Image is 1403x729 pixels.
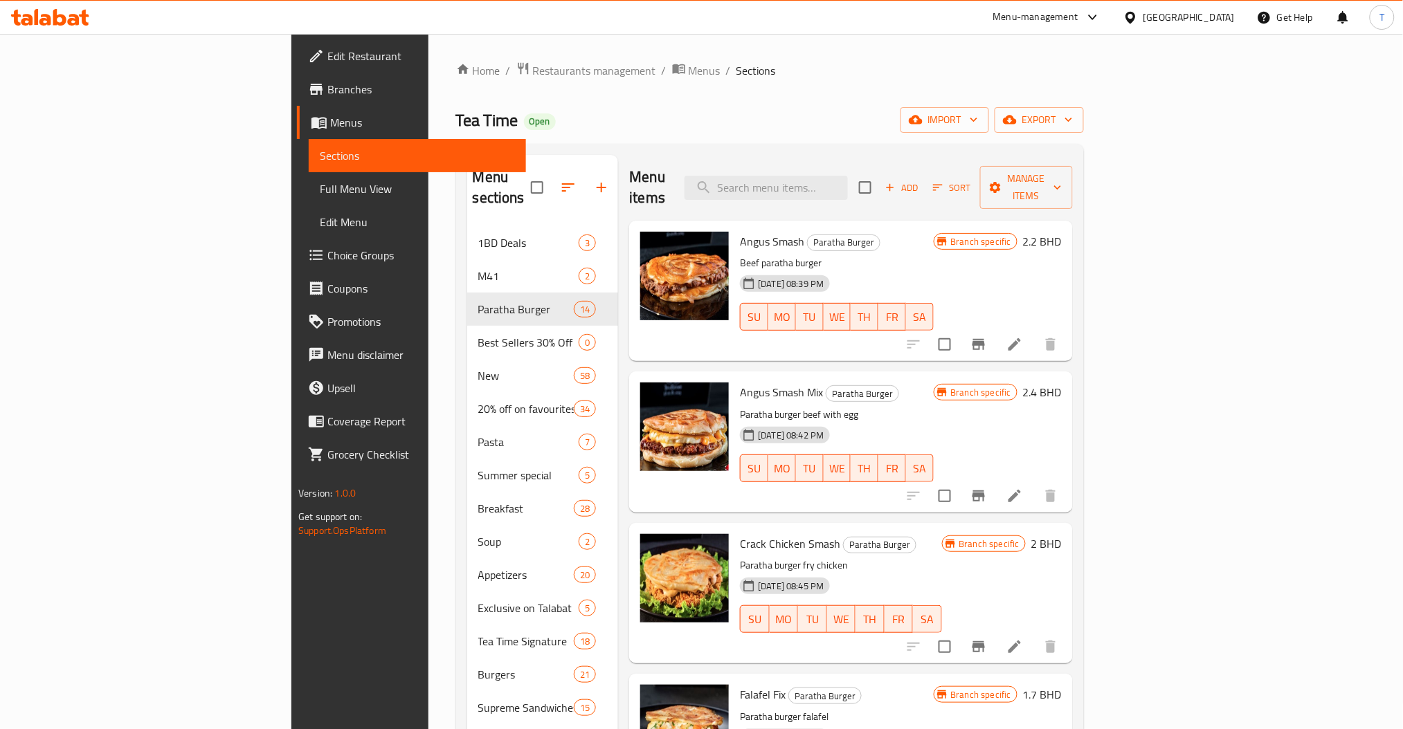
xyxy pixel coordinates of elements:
span: Menus [689,62,721,79]
span: Angus Smash Mix [740,382,823,403]
span: 5 [579,602,595,615]
a: Choice Groups [297,239,526,272]
a: Support.OpsPlatform [298,522,386,539]
button: export [995,107,1084,133]
h2: Menu items [629,167,667,208]
span: Supreme Sandwiches [478,699,574,716]
span: Branch specific [954,537,1025,551]
span: 20 [574,569,595,582]
span: FR [884,307,900,327]
button: WE [824,303,851,331]
span: Soup [478,533,579,550]
div: [GEOGRAPHIC_DATA] [1143,10,1235,25]
span: Branches [327,81,515,98]
span: MO [774,459,790,479]
button: MO [768,303,796,331]
div: items [574,699,596,716]
h6: 2.2 BHD [1023,232,1062,251]
span: Restaurants management [533,62,656,79]
a: Branches [297,73,526,106]
div: Paratha Burger [826,385,899,402]
button: FR [885,605,913,633]
button: Branch-specific-item [962,630,995,663]
div: Summer special5 [467,459,619,492]
span: Open [524,116,556,127]
div: items [574,566,596,583]
a: Menus [297,106,526,139]
a: Edit menu item [1006,638,1023,655]
div: 20% off on favourites [478,400,574,417]
a: Coverage Report [297,405,526,438]
span: Get support on: [298,508,362,526]
div: M412 [467,259,619,293]
span: Add [883,180,921,196]
a: Sections [309,139,526,172]
span: TH [856,307,873,327]
div: Burgers [478,666,574,683]
nav: breadcrumb [456,62,1084,80]
span: 14 [574,303,595,316]
span: Edit Restaurant [327,48,515,64]
div: Pasta7 [467,425,619,459]
span: Select to update [930,481,959,510]
span: Select to update [930,632,959,661]
span: Breakfast [478,500,574,517]
span: Summer special [478,467,579,483]
span: SU [746,459,763,479]
span: 18 [574,635,595,648]
span: FR [884,459,900,479]
a: Menus [672,62,721,80]
div: 1BD Deals3 [467,226,619,259]
span: SU [746,609,763,629]
a: Coupons [297,272,526,305]
span: WE [833,609,850,629]
button: SU [740,303,768,331]
h6: 2 BHD [1031,534,1062,553]
button: TU [796,303,824,331]
span: 0 [579,336,595,349]
button: TH [851,454,878,482]
button: TH [856,605,884,633]
span: [DATE] 08:42 PM [752,429,829,442]
button: Add section [585,171,618,204]
span: WE [829,307,846,327]
a: Full Menu View [309,172,526,205]
button: Manage items [980,166,1073,209]
div: items [579,600,596,616]
span: 5 [579,469,595,482]
span: FR [890,609,907,629]
a: Edit menu item [1006,488,1023,504]
span: M41 [478,268,579,284]
span: Sections [320,147,515,164]
button: delete [1034,630,1067,663]
h6: 2.4 BHD [1023,382,1062,402]
div: New [478,367,574,384]
p: Paratha burger falafel [740,708,933,726]
span: Edit Menu [320,214,515,230]
span: Menu disclaimer [327,347,515,363]
span: Paratha Burger [808,234,880,250]
span: T [1379,10,1384,25]
span: Angus Smash [740,231,804,252]
span: Best Sellers 30% Off [478,334,579,351]
span: Pasta [478,434,579,450]
span: 15 [574,701,595,714]
a: Edit Menu [309,205,526,239]
button: Branch-specific-item [962,479,995,513]
div: Exclusive on Talabat5 [467,591,619,625]
li: / [726,62,731,79]
a: Promotions [297,305,526,338]
a: Menu disclaimer [297,338,526,371]
span: Paratha Burger [844,537,916,553]
span: WE [829,459,846,479]
div: Exclusive on Talabat [478,600,579,616]
span: Falafel Fix [740,684,786,705]
a: Upsell [297,371,526,405]
span: Full Menu View [320,181,515,197]
img: Crack Chicken Smash [640,534,729,622]
span: Menus [330,114,515,131]
span: export [1006,111,1073,129]
span: TU [802,459,818,479]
